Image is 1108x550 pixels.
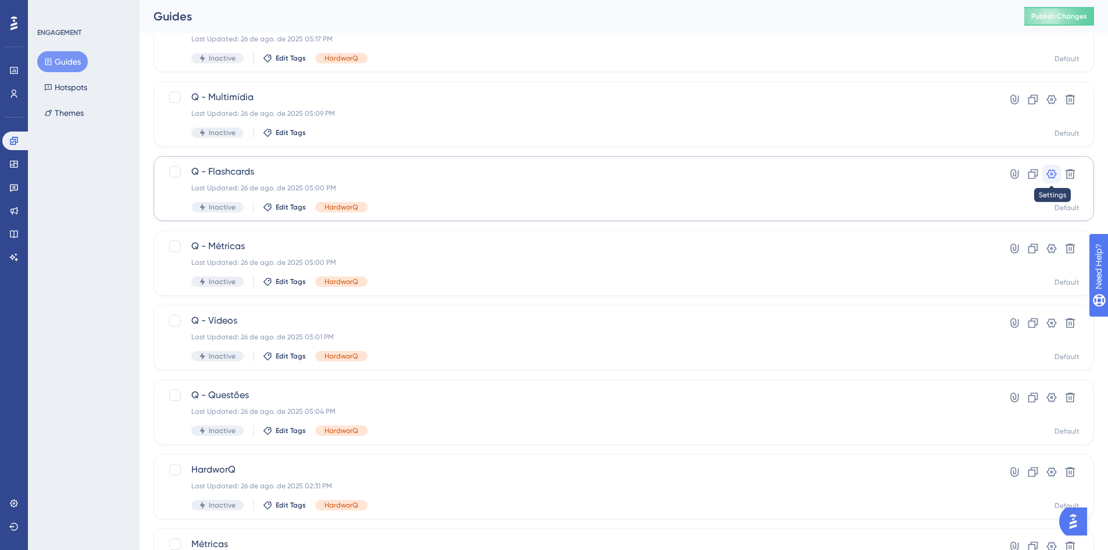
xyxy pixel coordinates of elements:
[191,34,963,44] div: Last Updated: 26 de ago. de 2025 05:17 PM
[191,481,963,491] div: Last Updated: 26 de ago. de 2025 02:31 PM
[1054,427,1080,436] div: Default
[1054,501,1080,510] div: Default
[263,54,306,63] button: Edit Tags
[263,277,306,286] button: Edit Tags
[276,352,306,361] span: Edit Tags
[191,407,963,416] div: Last Updated: 26 de ago. de 2025 05:04 PM
[325,54,358,63] span: HardworQ
[1054,54,1080,63] div: Default
[37,77,94,98] button: Hotspots
[263,501,306,510] button: Edit Tags
[263,352,306,361] button: Edit Tags
[209,54,236,63] span: Inactive
[191,332,963,342] div: Last Updated: 26 de ago. de 2025 05:01 PM
[209,128,236,137] span: Inactive
[263,128,306,137] button: Edit Tags
[1031,12,1087,21] span: Publish Changes
[191,109,963,118] div: Last Updated: 26 de ago. de 2025 05:09 PM
[209,501,236,510] span: Inactive
[1054,352,1080,361] div: Default
[1024,7,1094,26] button: Publish Changes
[1054,129,1080,138] div: Default
[191,183,963,193] div: Last Updated: 26 de ago. de 2025 05:00 PM
[276,501,306,510] span: Edit Tags
[209,203,236,212] span: Inactive
[191,314,963,328] span: Q - Vídeos
[263,426,306,435] button: Edit Tags
[37,28,81,37] div: ENGAGEMENT
[191,90,963,104] span: Q - Multimídia
[154,8,995,24] div: Guides
[276,203,306,212] span: Edit Tags
[325,352,358,361] span: HardworQ
[1054,278,1080,287] div: Default
[325,277,358,286] span: HardworQ
[276,128,306,137] span: Edit Tags
[325,203,358,212] span: HardworQ
[37,102,91,123] button: Themes
[191,239,963,253] span: Q - Métricas
[276,426,306,435] span: Edit Tags
[191,463,963,477] span: HardworQ
[209,352,236,361] span: Inactive
[1054,203,1080,212] div: Default
[191,165,963,179] span: Q - Flashcards
[1059,504,1094,539] iframe: UserGuiding AI Assistant Launcher
[325,501,358,510] span: HardworQ
[276,277,306,286] span: Edit Tags
[191,258,963,267] div: Last Updated: 26 de ago. de 2025 05:00 PM
[209,426,236,435] span: Inactive
[27,3,73,17] span: Need Help?
[209,277,236,286] span: Inactive
[276,54,306,63] span: Edit Tags
[263,203,306,212] button: Edit Tags
[191,388,963,402] span: Q - Questões
[325,426,358,435] span: HardworQ
[37,51,88,72] button: Guides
